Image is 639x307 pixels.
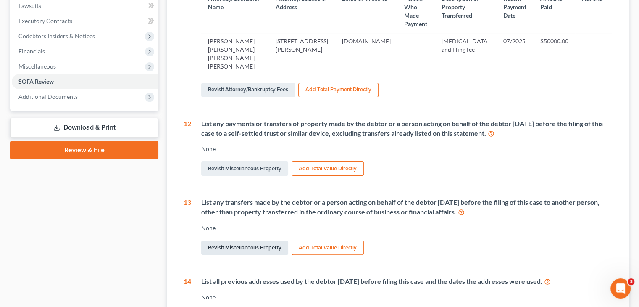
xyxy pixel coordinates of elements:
[184,119,191,178] div: 12
[201,145,612,153] div: None
[628,278,634,285] span: 3
[335,33,397,74] td: [DOMAIN_NAME]
[292,161,364,176] button: Add Total Value Directly
[18,93,78,100] span: Additional Documents
[610,278,631,299] iframe: Intercom live chat
[10,118,158,138] a: Download & Print
[18,48,45,55] span: Financials
[497,33,534,74] td: 07/2025
[18,63,56,70] span: Miscellaneous
[201,161,288,176] a: Revisit Miscellaneous Property
[10,141,158,159] a: Review & File
[201,33,268,74] td: [PERSON_NAME] [PERSON_NAME] [PERSON_NAME] [PERSON_NAME]
[201,224,612,232] div: None
[434,33,496,74] td: [MEDICAL_DATA] and filing fee
[201,198,612,217] div: List any transfers made by the debtor or a person acting on behalf of the debtor [DATE] before th...
[201,293,612,302] div: None
[201,241,288,255] a: Revisit Miscellaneous Property
[534,33,575,74] td: $50000.00
[201,277,612,286] div: List all previous addresses used by the debtor [DATE] before filing this case and the dates the a...
[298,83,379,97] button: Add Total Payment Directly
[292,241,364,255] button: Add Total Value Directly
[201,83,295,97] a: Revisit Attorney/Bankruptcy Fees
[18,78,54,85] span: SOFA Review
[184,198,191,257] div: 13
[18,17,72,24] span: Executory Contracts
[12,13,158,29] a: Executory Contracts
[18,2,41,9] span: Lawsuits
[268,33,335,74] td: [STREET_ADDRESS][PERSON_NAME]
[201,119,612,138] div: List any payments or transfers of property made by the debtor or a person acting on behalf of the...
[18,32,95,40] span: Codebtors Insiders & Notices
[12,74,158,89] a: SOFA Review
